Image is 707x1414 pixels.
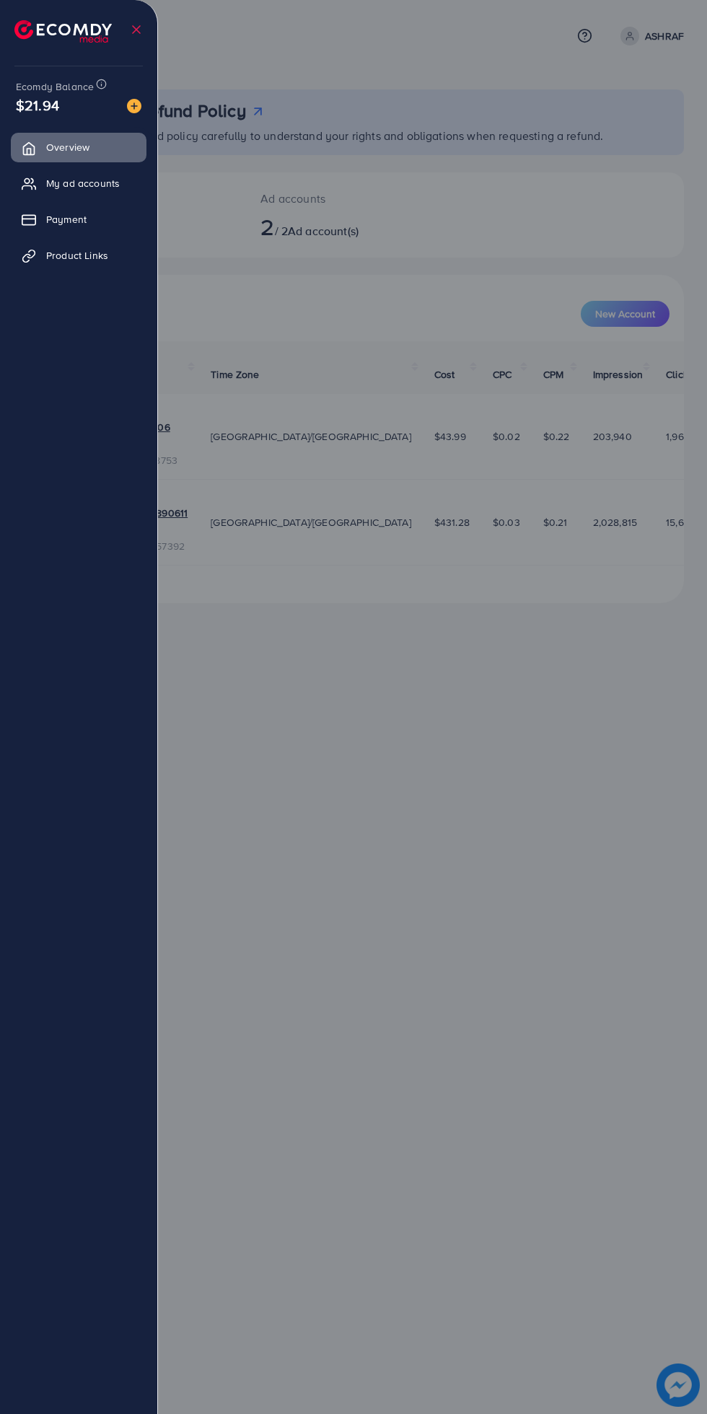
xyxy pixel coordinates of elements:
a: Product Links [11,241,146,270]
span: Overview [46,140,89,154]
span: Product Links [46,248,108,263]
a: Overview [11,133,146,162]
a: Payment [11,205,146,234]
span: Ecomdy Balance [16,79,94,94]
img: logo [14,20,112,43]
span: My ad accounts [46,176,120,190]
span: Payment [46,212,87,227]
span: $21.94 [16,95,59,115]
img: image [127,99,141,113]
a: My ad accounts [11,169,146,198]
